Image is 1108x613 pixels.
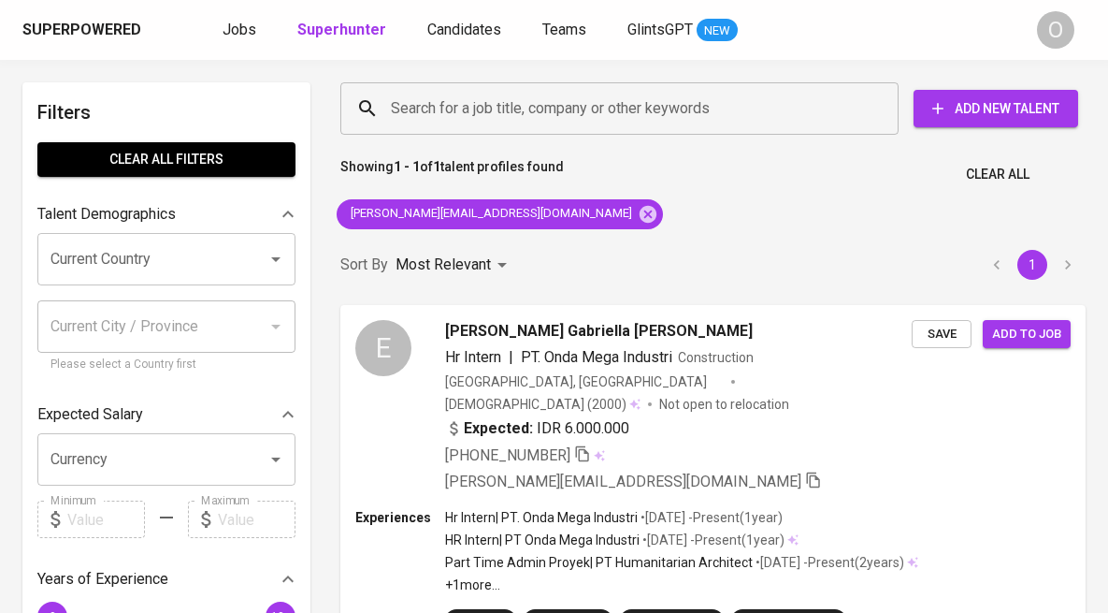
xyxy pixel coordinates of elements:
p: Showing of talent profiles found [340,157,564,192]
div: O [1037,11,1074,49]
p: Part Time Admin Proyek | PT Humanitarian Architect [445,553,753,572]
input: Value [218,501,295,538]
span: Teams [542,21,586,38]
div: IDR 6.000.000 [445,417,629,440]
nav: pagination navigation [979,250,1086,280]
img: app logo [145,16,170,44]
div: [GEOGRAPHIC_DATA], [GEOGRAPHIC_DATA] [445,372,724,391]
a: GlintsGPT NEW [627,19,738,42]
p: Most Relevant [396,254,491,276]
span: [PERSON_NAME] Gabriella [PERSON_NAME] [445,320,753,343]
div: Years of Experience [37,561,295,598]
b: Superhunter [297,21,386,38]
div: Talent Demographics [37,196,295,233]
span: Construction [678,350,754,365]
b: 1 [433,159,440,174]
b: 1 - 1 [394,159,420,174]
button: Add New Talent [914,90,1078,127]
span: Candidates [427,21,501,38]
p: HR Intern | PT Onda Mega Industri [445,531,640,549]
span: Clear All [966,163,1029,186]
span: Add to job [992,324,1061,345]
p: Experiences [355,508,445,527]
p: Sort By [340,254,388,276]
img: yH5BAEAAAAALAAAAAABAAEAAAIBRAA7 [709,374,724,389]
p: • [DATE] - Present ( 2 years ) [753,553,904,572]
div: Superpowered [22,20,141,41]
a: Superpoweredapp logo [22,16,170,44]
div: (2000) [445,395,640,414]
p: Expected Salary [37,403,143,426]
span: Save [921,324,962,345]
p: Not open to relocation [659,395,789,414]
button: Open [263,246,289,272]
div: Expected Salary [37,396,295,433]
span: GlintsGPT [627,21,693,38]
a: Jobs [223,19,260,42]
div: Most Relevant [396,248,513,283]
span: Add New Talent [928,97,1063,121]
span: [DEMOGRAPHIC_DATA] [445,395,587,414]
span: NEW [697,22,738,40]
a: Superhunter [297,19,390,42]
p: Hr Intern | PT. Onda Mega Industri [445,508,638,527]
a: Candidates [427,19,505,42]
p: • [DATE] - Present ( 1 year ) [640,531,784,549]
span: [PERSON_NAME][EMAIL_ADDRESS][DOMAIN_NAME] [337,205,643,223]
p: Years of Experience [37,568,168,591]
span: [PHONE_NUMBER] [445,446,570,464]
span: Hr Intern [445,348,501,366]
button: Save [912,320,971,349]
span: [PERSON_NAME][EMAIL_ADDRESS][DOMAIN_NAME] [445,473,801,490]
button: Clear All filters [37,142,295,177]
span: PT. Onda Mega Industri [521,348,672,366]
span: | [509,346,513,369]
input: Value [67,501,145,538]
p: +1 more ... [445,576,918,594]
h6: Filters [37,97,295,127]
a: Teams [542,19,590,42]
span: Clear All filters [52,148,281,171]
button: Open [263,446,289,473]
span: Jobs [223,21,256,38]
button: Add to job [983,320,1071,349]
div: E [355,320,411,376]
p: Please select a Country first [50,356,282,374]
div: [PERSON_NAME][EMAIL_ADDRESS][DOMAIN_NAME] [337,199,663,229]
p: Talent Demographics [37,203,176,226]
b: Expected: [464,417,533,440]
button: Clear All [958,157,1037,192]
button: page 1 [1017,250,1047,280]
p: • [DATE] - Present ( 1 year ) [638,508,783,527]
